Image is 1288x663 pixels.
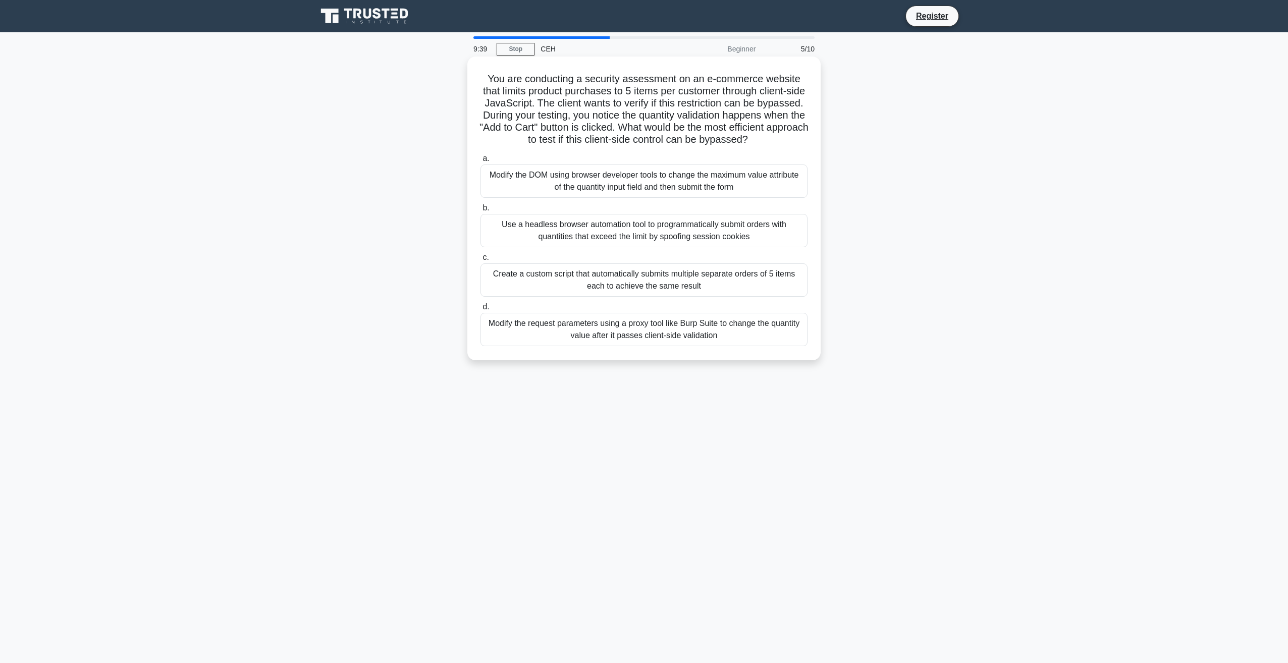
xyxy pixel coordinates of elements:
div: Modify the request parameters using a proxy tool like Burp Suite to change the quantity value aft... [480,313,808,346]
div: CEH [534,39,673,59]
div: 9:39 [467,39,497,59]
span: a. [482,154,489,162]
div: Create a custom script that automatically submits multiple separate orders of 5 items each to ach... [480,263,808,297]
div: Use a headless browser automation tool to programmatically submit orders with quantities that exc... [480,214,808,247]
div: Beginner [673,39,762,59]
span: c. [482,253,489,261]
a: Stop [497,43,534,56]
h5: You are conducting a security assessment on an e-commerce website that limits product purchases t... [479,73,809,146]
span: b. [482,203,489,212]
div: Modify the DOM using browser developer tools to change the maximum value attribute of the quantit... [480,164,808,198]
span: d. [482,302,489,311]
div: 5/10 [762,39,821,59]
a: Register [910,10,954,22]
